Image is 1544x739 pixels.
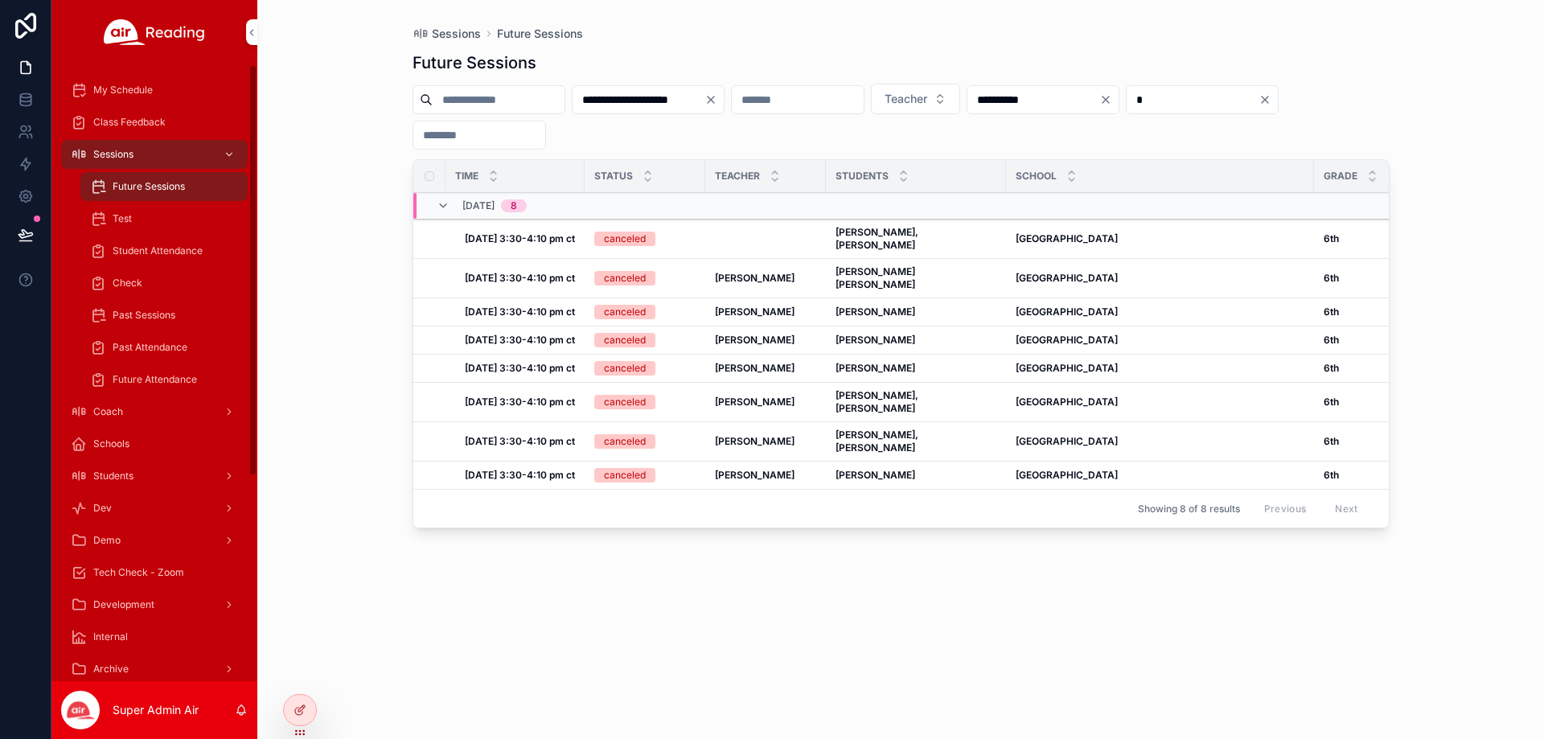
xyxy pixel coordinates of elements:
[1016,435,1304,448] a: [GEOGRAPHIC_DATA]
[1016,306,1118,318] strong: [GEOGRAPHIC_DATA]
[594,232,696,246] a: canceled
[594,305,696,319] a: canceled
[93,663,129,675] span: Archive
[836,429,921,454] strong: [PERSON_NAME], [PERSON_NAME]
[465,334,575,347] a: [DATE] 3:30-4:10 pm ct
[715,435,795,447] strong: [PERSON_NAME]
[1016,272,1304,285] a: [GEOGRAPHIC_DATA]
[511,199,517,212] div: 8
[1016,272,1118,284] strong: [GEOGRAPHIC_DATA]
[604,271,646,285] div: canceled
[465,435,575,447] strong: [DATE] 3:30-4:10 pm ct
[715,272,795,284] strong: [PERSON_NAME]
[594,333,696,347] a: canceled
[1016,396,1118,408] strong: [GEOGRAPHIC_DATA]
[465,396,575,408] strong: [DATE] 3:30-4:10 pm ct
[885,91,927,107] span: Teacher
[604,232,646,246] div: canceled
[1324,362,1425,375] a: 6th
[836,226,996,252] a: [PERSON_NAME], [PERSON_NAME]
[715,306,816,318] a: [PERSON_NAME]
[93,598,154,611] span: Development
[93,437,129,450] span: Schools
[715,469,816,482] a: [PERSON_NAME]
[871,84,960,114] button: Select Button
[93,84,153,96] span: My Schedule
[61,494,248,523] a: Dev
[1016,334,1304,347] a: [GEOGRAPHIC_DATA]
[465,306,575,318] strong: [DATE] 3:30-4:10 pm ct
[704,93,724,106] button: Clear
[93,630,128,643] span: Internal
[1324,435,1339,447] strong: 6th
[715,396,816,409] a: [PERSON_NAME]
[836,469,915,481] strong: [PERSON_NAME]
[113,277,142,289] span: Check
[465,469,575,482] a: [DATE] 3:30-4:10 pm ct
[104,19,205,45] img: App logo
[113,702,199,718] p: Super Admin Air
[715,334,795,346] strong: [PERSON_NAME]
[61,397,248,426] a: Coach
[413,26,481,42] a: Sessions
[715,469,795,481] strong: [PERSON_NAME]
[1324,170,1357,183] span: Grade
[1016,469,1304,482] a: [GEOGRAPHIC_DATA]
[93,566,184,579] span: Tech Check - Zoom
[1259,93,1278,106] button: Clear
[715,435,816,448] a: [PERSON_NAME]
[594,434,696,449] a: canceled
[836,469,996,482] a: [PERSON_NAME]
[93,116,166,129] span: Class Feedback
[836,170,889,183] span: Students
[465,272,575,284] strong: [DATE] 3:30-4:10 pm ct
[61,622,248,651] a: Internal
[715,362,795,374] strong: [PERSON_NAME]
[836,362,996,375] a: [PERSON_NAME]
[1016,306,1304,318] a: [GEOGRAPHIC_DATA]
[113,373,197,386] span: Future Attendance
[604,333,646,347] div: canceled
[80,172,248,201] a: Future Sessions
[93,405,123,418] span: Coach
[113,309,175,322] span: Past Sessions
[93,502,112,515] span: Dev
[61,558,248,587] a: Tech Check - Zoom
[61,429,248,458] a: Schools
[715,170,760,183] span: Teacher
[1016,396,1304,409] a: [GEOGRAPHIC_DATA]
[93,470,133,482] span: Students
[1324,306,1425,318] a: 6th
[61,462,248,491] a: Students
[604,361,646,376] div: canceled
[465,362,575,374] strong: [DATE] 3:30-4:10 pm ct
[715,272,816,285] a: [PERSON_NAME]
[1016,362,1118,374] strong: [GEOGRAPHIC_DATA]
[604,395,646,409] div: canceled
[497,26,583,42] a: Future Sessions
[836,306,915,318] strong: [PERSON_NAME]
[1324,469,1339,481] strong: 6th
[1016,232,1118,244] strong: [GEOGRAPHIC_DATA]
[455,170,478,183] span: Time
[113,212,132,225] span: Test
[93,534,121,547] span: Demo
[413,51,536,74] h1: Future Sessions
[80,365,248,394] a: Future Attendance
[1099,93,1119,106] button: Clear
[836,265,918,290] strong: [PERSON_NAME] [PERSON_NAME]
[715,362,816,375] a: [PERSON_NAME]
[1324,362,1339,374] strong: 6th
[604,434,646,449] div: canceled
[61,590,248,619] a: Development
[594,361,696,376] a: canceled
[80,333,248,362] a: Past Attendance
[836,362,915,374] strong: [PERSON_NAME]
[1324,272,1339,284] strong: 6th
[836,265,996,291] a: [PERSON_NAME] [PERSON_NAME]
[465,469,575,481] strong: [DATE] 3:30-4:10 pm ct
[836,306,996,318] a: [PERSON_NAME]
[465,232,575,245] a: [DATE] 3:30-4:10 pm ct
